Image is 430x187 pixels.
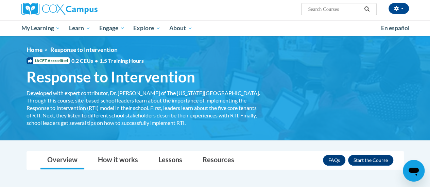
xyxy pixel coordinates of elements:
span: Explore [133,24,160,32]
span: Engage [99,24,125,32]
button: Account Settings [389,3,409,14]
a: How it works [91,151,145,169]
span: Learn [69,24,90,32]
a: Cox Campus [21,3,144,15]
input: Search Courses [307,5,362,13]
a: Explore [129,20,165,36]
img: Cox Campus [21,3,98,15]
span: IACET Accredited [27,57,70,64]
span: En español [381,24,410,32]
a: En español [377,21,414,35]
a: Lessons [152,151,189,169]
button: Search [362,5,372,13]
button: Enroll [348,155,393,166]
a: Home [27,46,42,53]
span: My Learning [21,24,60,32]
span: Response to Intervention [27,68,195,86]
div: Developed with expert contributor, Dr. [PERSON_NAME] of The [US_STATE][GEOGRAPHIC_DATA]. Through ... [27,89,261,127]
a: About [165,20,197,36]
a: My Learning [17,20,65,36]
span: • [95,57,98,64]
a: Learn [65,20,95,36]
a: FAQs [323,155,345,166]
a: Overview [40,151,84,169]
div: Main menu [16,20,414,36]
span: Response to Intervention [50,46,118,53]
iframe: Button to launch messaging window [403,160,425,182]
span: About [169,24,192,32]
a: Resources [196,151,241,169]
a: Engage [95,20,129,36]
span: 1.5 Training Hours [100,57,144,64]
span: 0.2 CEUs [71,57,144,64]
